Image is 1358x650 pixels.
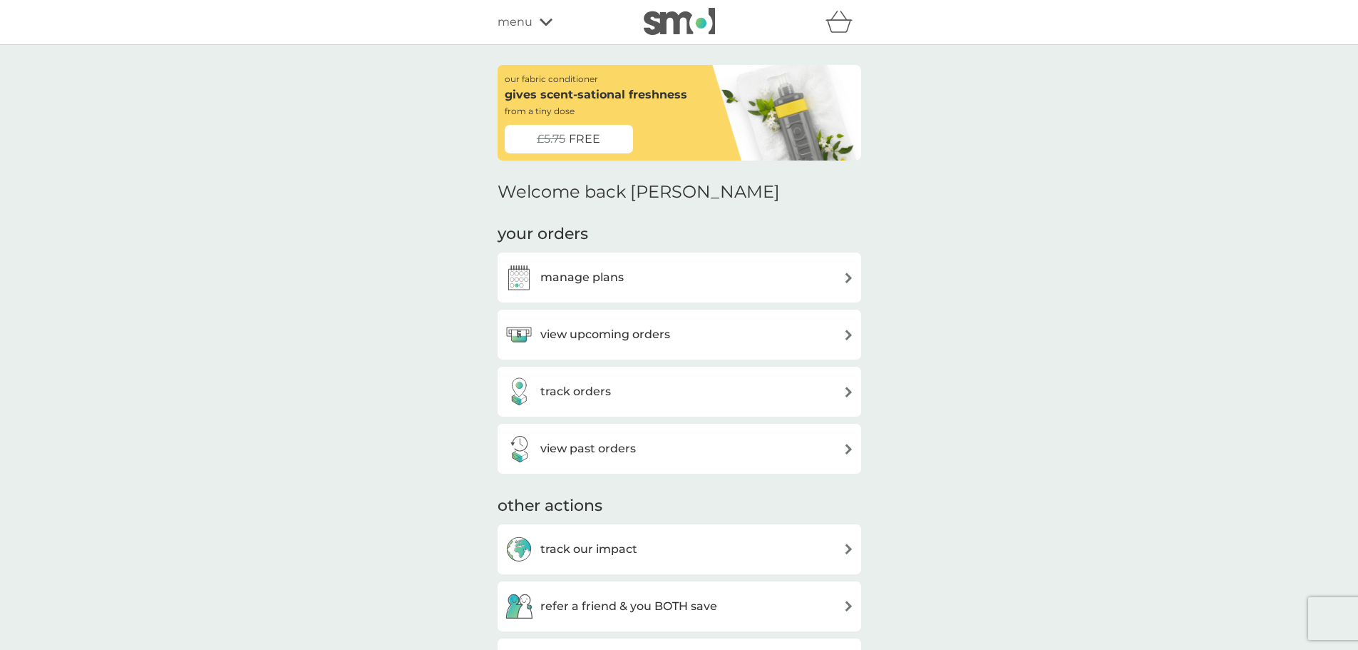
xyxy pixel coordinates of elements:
[540,382,611,401] h3: track orders
[825,8,861,36] div: basket
[537,130,565,148] span: £5.75
[843,387,854,397] img: arrow right
[540,325,670,344] h3: view upcoming orders
[540,597,717,616] h3: refer a friend & you BOTH save
[498,13,533,31] span: menu
[505,72,598,86] p: our fabric conditioner
[843,444,854,455] img: arrow right
[843,330,854,340] img: arrow right
[540,440,636,458] h3: view past orders
[644,8,715,35] img: smol
[505,104,575,118] p: from a tiny dose
[498,495,602,517] h3: other actions
[505,86,687,104] p: gives scent-sational freshness
[843,273,854,283] img: arrow right
[540,268,624,287] h3: manage plans
[540,540,637,559] h3: track our impact
[498,182,780,203] h2: Welcome back [PERSON_NAME]
[569,130,600,148] span: FREE
[498,223,588,245] h3: your orders
[843,544,854,554] img: arrow right
[843,601,854,611] img: arrow right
